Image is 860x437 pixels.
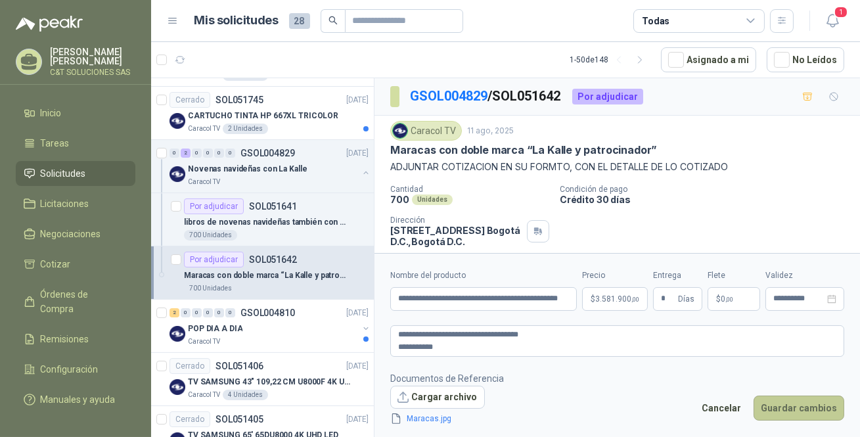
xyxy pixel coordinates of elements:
[240,308,295,317] p: GSOL004810
[16,161,135,186] a: Solicitudes
[215,415,263,424] p: SOL051405
[215,361,263,371] p: SOL051406
[240,149,295,158] p: GSOL004829
[721,295,733,303] span: 0
[151,246,374,300] a: Por adjudicarSOL051642Maracas con doble marca “La Kalle y patrocinador”700 Unidades
[225,149,235,158] div: 0
[184,269,348,282] p: Maracas con doble marca “La Kalle y patrocinador”
[188,336,220,347] p: Caracol TV
[390,160,844,174] p: ADJUNTAR COTIZACION EN SU FORMTO, CON EL DETALLE DE LO COTIZADO
[716,295,721,303] span: $
[170,308,179,317] div: 2
[181,308,191,317] div: 0
[192,308,202,317] div: 0
[390,386,485,409] button: Cargar archivo
[765,269,844,282] label: Validez
[390,121,462,141] div: Caracol TV
[41,196,89,211] span: Licitaciones
[328,16,338,25] span: search
[151,353,374,406] a: CerradoSOL051406[DATE] Company LogoTV SAMSUNG 43" 109,22 CM U8000F 4K UHDCaracol TV4 Unidades
[642,14,669,28] div: Todas
[151,87,374,140] a: CerradoSOL051745[DATE] Company LogoCARTUCHO TINTA HP 667XL TRICOLORCaracol TV2 Unidades
[390,194,409,205] p: 700
[249,202,297,211] p: SOL051641
[16,357,135,382] a: Configuración
[708,287,760,311] p: $ 0,00
[41,392,116,407] span: Manuales y ayuda
[631,296,639,303] span: ,00
[188,390,220,400] p: Caracol TV
[16,327,135,352] a: Remisiones
[346,147,369,160] p: [DATE]
[572,89,643,104] div: Por adjudicar
[170,326,185,342] img: Company Logo
[170,379,185,395] img: Company Logo
[225,308,235,317] div: 0
[223,390,268,400] div: 4 Unidades
[41,287,123,316] span: Órdenes de Compra
[184,283,237,294] div: 700 Unidades
[16,221,135,246] a: Negociaciones
[151,193,374,246] a: Por adjudicarSOL051641libros de novenas navideñas también con 2 marcas700 Unidades
[41,106,62,120] span: Inicio
[393,124,407,138] img: Company Logo
[41,362,99,377] span: Configuración
[188,163,307,175] p: Novenas navideñas con La Kalle
[410,86,562,106] p: / SOL051642
[170,358,210,374] div: Cerrado
[410,88,487,104] a: GSOL004829
[346,360,369,373] p: [DATE]
[767,47,844,72] button: No Leídos
[203,149,213,158] div: 0
[754,396,844,421] button: Guardar cambios
[289,13,310,29] span: 28
[390,143,657,157] p: Maracas con doble marca “La Kalle y patrocinador”
[390,269,577,282] label: Nombre del producto
[170,166,185,182] img: Company Logo
[184,198,244,214] div: Por adjudicar
[188,376,351,388] p: TV SAMSUNG 43" 109,22 CM U8000F 4K UHD
[412,195,453,205] div: Unidades
[821,9,844,33] button: 1
[16,191,135,216] a: Licitaciones
[661,47,756,72] button: Asignado a mi
[188,124,220,134] p: Caracol TV
[41,227,101,241] span: Negociaciones
[570,49,650,70] div: 1 - 50 de 148
[41,257,71,271] span: Cotizar
[188,110,338,122] p: CARTUCHO TINTA HP 667XL TRICOLOR
[170,411,210,427] div: Cerrado
[170,92,210,108] div: Cerrado
[188,323,242,335] p: POP DIA A DIA
[16,16,83,32] img: Logo peakr
[694,396,748,421] button: Cancelar
[16,252,135,277] a: Cotizar
[184,230,237,241] div: 700 Unidades
[346,307,369,319] p: [DATE]
[170,113,185,129] img: Company Logo
[402,413,489,425] a: Maracas.jpg
[203,308,213,317] div: 0
[725,296,733,303] span: ,00
[16,101,135,126] a: Inicio
[678,288,694,310] span: Días
[188,177,220,187] p: Caracol TV
[170,305,371,347] a: 2 0 0 0 0 0 GSOL004810[DATE] Company LogoPOP DIA A DIACaracol TV
[653,269,702,282] label: Entrega
[708,269,760,282] label: Flete
[582,287,648,311] p: $3.581.900,00
[170,149,179,158] div: 0
[16,387,135,412] a: Manuales y ayuda
[194,11,279,30] h1: Mis solicitudes
[16,131,135,156] a: Tareas
[214,308,224,317] div: 0
[41,332,89,346] span: Remisiones
[595,295,639,303] span: 3.581.900
[41,166,86,181] span: Solicitudes
[215,95,263,104] p: SOL051745
[41,136,70,150] span: Tareas
[834,6,848,18] span: 1
[560,194,855,205] p: Crédito 30 días
[582,269,648,282] label: Precio
[390,371,504,386] p: Documentos de Referencia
